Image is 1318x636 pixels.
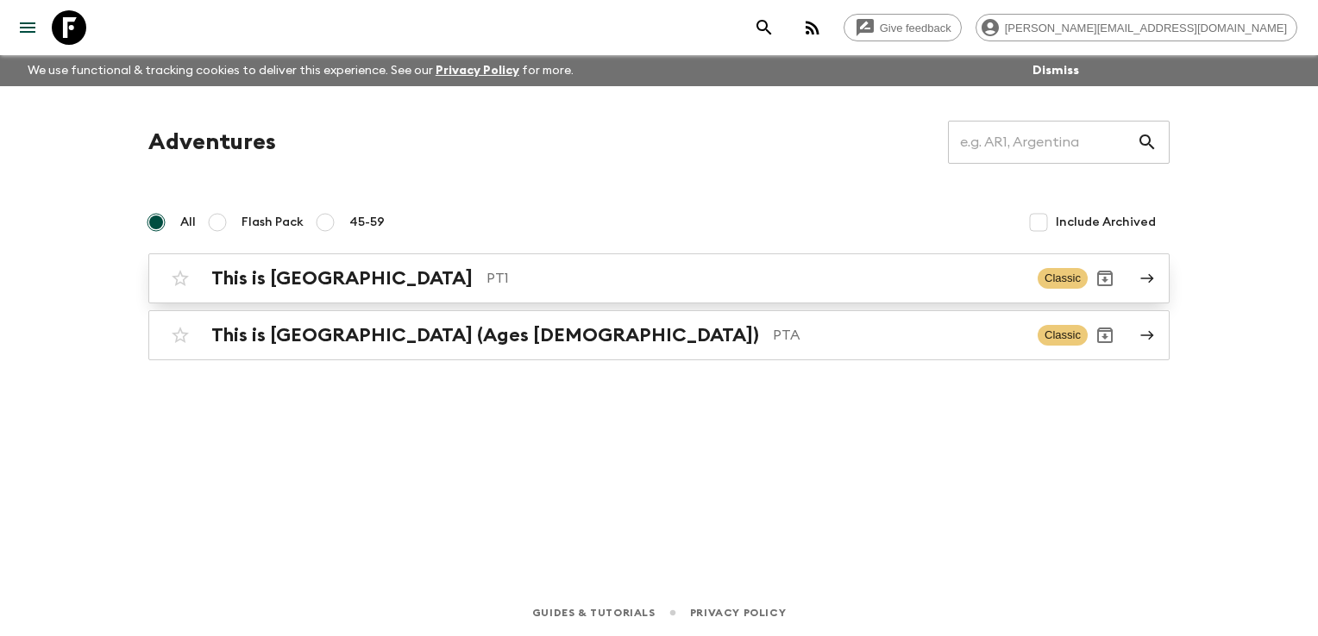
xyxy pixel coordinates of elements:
span: Flash Pack [242,214,304,231]
a: Guides & Tutorials [532,603,656,622]
span: [PERSON_NAME][EMAIL_ADDRESS][DOMAIN_NAME] [995,22,1296,34]
h1: Adventures [148,125,276,159]
span: Include Archived [1056,214,1156,231]
h2: This is [GEOGRAPHIC_DATA] (Ages [DEMOGRAPHIC_DATA]) [211,324,759,346]
button: Archive [1088,318,1122,352]
a: This is [GEOGRAPHIC_DATA] (Ages [DEMOGRAPHIC_DATA])PTAClassicArchive [148,310,1170,360]
a: Privacy Policy [436,65,519,77]
span: Classic [1038,268,1088,289]
span: 45-59 [349,214,385,231]
a: Privacy Policy [690,603,786,622]
p: We use functional & tracking cookies to deliver this experience. See our for more. [21,55,581,86]
button: menu [10,10,45,45]
input: e.g. AR1, Argentina [948,118,1137,166]
button: Dismiss [1028,59,1083,83]
button: search adventures [747,10,781,45]
h2: This is [GEOGRAPHIC_DATA] [211,267,473,290]
span: Classic [1038,325,1088,346]
span: Give feedback [870,22,961,34]
div: [PERSON_NAME][EMAIL_ADDRESS][DOMAIN_NAME] [976,14,1297,41]
a: This is [GEOGRAPHIC_DATA]PT1ClassicArchive [148,253,1170,303]
span: All [180,214,196,231]
p: PTA [773,325,1024,346]
p: PT1 [486,268,1024,289]
button: Archive [1088,261,1122,296]
a: Give feedback [844,14,962,41]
